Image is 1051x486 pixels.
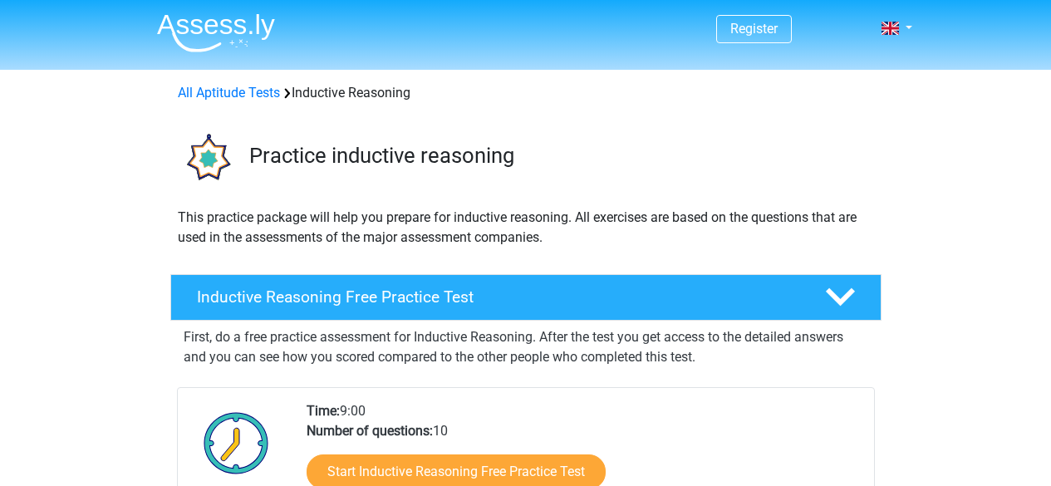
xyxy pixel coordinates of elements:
[171,83,881,103] div: Inductive Reasoning
[197,287,798,307] h4: Inductive Reasoning Free Practice Test
[157,13,275,52] img: Assessly
[171,123,242,194] img: inductive reasoning
[178,208,874,248] p: This practice package will help you prepare for inductive reasoning. All exercises are based on t...
[184,327,868,367] p: First, do a free practice assessment for Inductive Reasoning. After the test you get access to th...
[730,21,778,37] a: Register
[249,143,868,169] h3: Practice inductive reasoning
[164,274,888,321] a: Inductive Reasoning Free Practice Test
[178,85,280,101] a: All Aptitude Tests
[194,401,278,484] img: Clock
[307,423,433,439] b: Number of questions:
[307,403,340,419] b: Time:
